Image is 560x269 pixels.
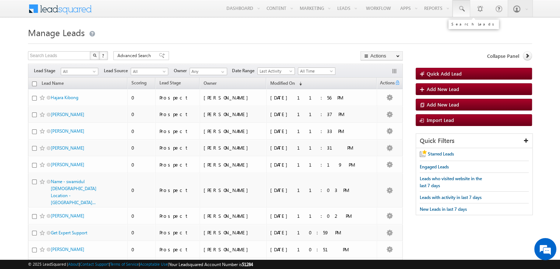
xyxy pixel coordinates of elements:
span: Quick Add Lead [427,70,462,77]
textarea: Type your message and hit 'Enter' [10,68,134,205]
span: Leads who visited website in the last 7 days [420,176,482,188]
div: Prospect [159,187,196,193]
a: Acceptable Use [140,262,168,266]
span: Last Activity [258,68,293,74]
div: [DATE] 11:33 PM [270,128,371,134]
a: [PERSON_NAME] [51,128,84,134]
div: [DATE] 11:31 PM [270,144,371,151]
a: Name - swamidul [DEMOGRAPHIC_DATA] Location -[GEOGRAPHIC_DATA]... [51,179,96,205]
a: All Time [298,67,335,75]
span: © 2025 LeadSquared | | | | | [28,261,253,268]
div: Prospect [159,111,196,118]
div: Prospect [159,229,196,236]
div: [DATE] 10:51 PM [270,246,371,253]
span: All [61,68,96,75]
span: (sorted descending) [296,81,302,87]
div: 0 [131,111,152,118]
a: [PERSON_NAME] [51,112,84,117]
span: Lead Stage [34,67,61,74]
img: Search [93,53,96,57]
span: All Time [298,68,333,74]
div: 0 [131,94,152,101]
a: [PERSON_NAME] [51,162,84,167]
span: Your Leadsquared Account Number is [169,262,253,267]
input: Check all records [32,81,37,86]
span: Modified On [270,80,295,86]
button: Actions [360,51,403,60]
div: Prospect [159,161,196,168]
div: Chat with us now [38,39,124,48]
span: New Leads in last 7 days [420,206,467,212]
div: [DATE] 11:56 PM [270,94,371,101]
div: 0 [131,213,152,219]
a: Contact Support [80,262,109,266]
a: Modified On (sorted descending) [267,79,306,88]
div: Prospect [159,94,196,101]
span: Date Range [232,67,257,74]
div: [DATE] 11:19 PM [270,161,371,168]
div: [PERSON_NAME] [204,187,263,193]
span: Starred Leads [428,151,454,157]
a: [PERSON_NAME] [51,247,84,252]
div: 0 [131,246,152,253]
span: Owner [174,67,190,74]
span: Add New Lead [427,101,459,108]
span: Add New Lead [427,86,459,92]
a: Get Expert Support [51,230,87,235]
a: Last Activity [257,67,295,75]
div: 0 [131,128,152,134]
div: [PERSON_NAME] [204,111,263,118]
div: [PERSON_NAME] [204,246,263,253]
span: All [131,68,166,75]
a: About [68,262,79,266]
div: Prospect [159,144,196,151]
div: 0 [131,229,152,236]
div: [PERSON_NAME] [204,128,263,134]
div: [PERSON_NAME] [204,213,263,219]
span: 51284 [242,262,253,267]
span: ? [102,52,105,59]
span: Manage Leads [28,27,85,38]
span: Lead Source [104,67,131,74]
em: Start Chat [100,212,134,221]
img: d_60004797649_company_0_60004797649 [13,39,31,48]
a: All [61,68,98,75]
span: Import Lead [427,117,454,123]
div: [PERSON_NAME] [204,161,263,168]
a: Show All Items [217,68,226,76]
input: Type to Search [190,68,227,75]
div: 0 [131,144,152,151]
div: Prospect [159,246,196,253]
div: [PERSON_NAME] [204,94,263,101]
div: [DATE] 11:37 PM [270,111,371,118]
div: [PERSON_NAME] [204,144,263,151]
span: Owner [204,80,216,86]
div: [DATE] 11:03 PM [270,187,371,193]
div: Minimize live chat window [121,4,138,21]
div: [DATE] 11:02 PM [270,213,371,219]
a: Hajara Kibong [51,95,78,100]
span: Engaged Leads [420,164,449,170]
span: Collapse Panel [487,53,519,59]
div: 0 [131,187,152,193]
a: Lead Stage [156,79,184,88]
span: Leads with activity in last 7 days [420,195,482,200]
a: All [131,68,168,75]
span: Advanced Search [117,52,153,59]
a: [PERSON_NAME] [51,145,84,151]
div: Quick Filters [416,134,532,148]
span: Lead Stage [159,80,181,85]
span: Actions [377,79,395,88]
a: Scoring [128,79,150,88]
button: ? [99,51,108,60]
div: Prospect [159,128,196,134]
div: 0 [131,161,152,168]
div: [PERSON_NAME] [204,229,263,236]
a: Lead Name [38,79,67,89]
span: Scoring [131,80,147,85]
div: [DATE] 10:59 PM [270,229,371,236]
a: [PERSON_NAME] [51,213,84,219]
a: Terms of Service [110,262,139,266]
div: Prospect [159,213,196,219]
div: Search Leads [451,22,496,26]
